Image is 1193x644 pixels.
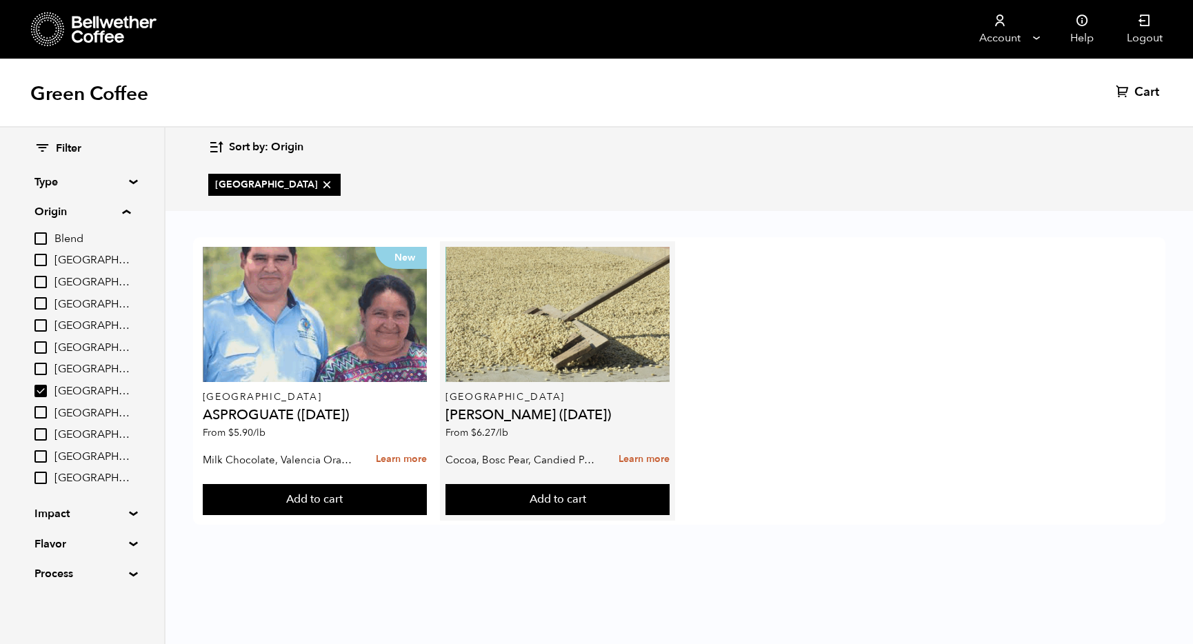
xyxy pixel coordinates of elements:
[34,565,130,582] summary: Process
[445,484,670,516] button: Add to cart
[34,232,47,245] input: Blend
[471,426,508,439] bdi: 6.27
[54,232,130,247] span: Blend
[203,450,355,470] p: Milk Chocolate, Valencia Orange, Agave
[208,131,303,163] button: Sort by: Origin
[445,392,670,402] p: [GEOGRAPHIC_DATA]
[54,450,130,465] span: [GEOGRAPHIC_DATA]
[471,426,477,439] span: $
[445,426,508,439] span: From
[228,426,265,439] bdi: 5.90
[229,140,303,155] span: Sort by: Origin
[34,203,130,220] summary: Origin
[34,254,47,266] input: [GEOGRAPHIC_DATA]
[54,253,130,268] span: [GEOGRAPHIC_DATA]
[445,450,598,470] p: Cocoa, Bosc Pear, Candied Pecan
[30,81,148,106] h1: Green Coffee
[34,536,130,552] summary: Flavor
[376,445,427,474] a: Learn more
[215,178,334,192] span: [GEOGRAPHIC_DATA]
[34,505,130,522] summary: Impact
[203,408,427,422] h4: ASPROGUATE ([DATE])
[34,297,47,310] input: [GEOGRAPHIC_DATA]
[34,319,47,332] input: [GEOGRAPHIC_DATA]
[54,471,130,486] span: [GEOGRAPHIC_DATA]
[203,247,427,382] a: New
[228,426,234,439] span: $
[34,341,47,354] input: [GEOGRAPHIC_DATA]
[34,174,130,190] summary: Type
[34,450,47,463] input: [GEOGRAPHIC_DATA]
[1116,84,1163,101] a: Cart
[496,426,508,439] span: /lb
[54,319,130,334] span: [GEOGRAPHIC_DATA]
[54,297,130,312] span: [GEOGRAPHIC_DATA]
[34,428,47,441] input: [GEOGRAPHIC_DATA]
[54,275,130,290] span: [GEOGRAPHIC_DATA]
[34,385,47,397] input: [GEOGRAPHIC_DATA]
[619,445,670,474] a: Learn more
[253,426,265,439] span: /lb
[54,384,130,399] span: [GEOGRAPHIC_DATA]
[375,247,427,269] p: New
[54,406,130,421] span: [GEOGRAPHIC_DATA]
[34,276,47,288] input: [GEOGRAPHIC_DATA]
[203,426,265,439] span: From
[56,141,81,157] span: Filter
[1134,84,1159,101] span: Cart
[34,363,47,375] input: [GEOGRAPHIC_DATA]
[203,484,427,516] button: Add to cart
[34,406,47,419] input: [GEOGRAPHIC_DATA]
[34,472,47,484] input: [GEOGRAPHIC_DATA]
[203,392,427,402] p: [GEOGRAPHIC_DATA]
[54,341,130,356] span: [GEOGRAPHIC_DATA]
[54,427,130,443] span: [GEOGRAPHIC_DATA]
[445,408,670,422] h4: [PERSON_NAME] ([DATE])
[54,362,130,377] span: [GEOGRAPHIC_DATA]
